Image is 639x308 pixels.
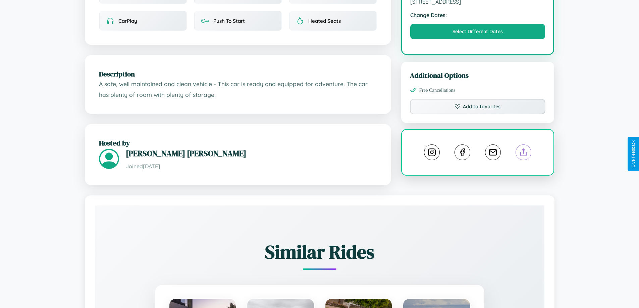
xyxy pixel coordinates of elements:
[99,138,377,148] h2: Hosted by
[419,87,456,93] span: Free Cancellations
[126,148,377,159] h3: [PERSON_NAME] [PERSON_NAME]
[99,79,377,100] p: A safe, well maintained and clean vehicle - This car is ready and equipped for adventure. The car...
[118,18,137,24] span: CarPlay
[410,12,545,18] strong: Change Dates:
[631,140,636,168] div: Give Feedback
[118,239,521,265] h2: Similar Rides
[410,99,546,114] button: Add to favorites
[410,70,546,80] h3: Additional Options
[213,18,245,24] span: Push To Start
[308,18,341,24] span: Heated Seats
[410,24,545,39] button: Select Different Dates
[99,69,377,79] h2: Description
[126,162,377,171] p: Joined [DATE]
